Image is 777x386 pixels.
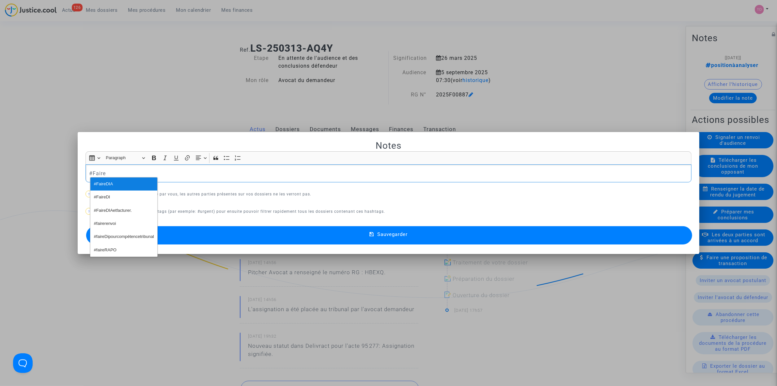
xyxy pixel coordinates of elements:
span: #faireRAPO [94,245,117,255]
div: Editor toolbar [85,151,692,164]
span: #FaireDI [94,193,110,202]
span: ? [88,210,90,213]
p: Vous pouvez utiliser des hashtags (par exemple: #urgent) pour ensuite pouvoir filtrer rapidement ... [85,208,692,216]
button: Paragraph [103,153,148,163]
span: #FaireDIA [94,179,113,189]
button: #fairerenvoi [90,217,157,230]
span: #fairerenvoi [94,219,116,228]
button: #FaireDIAetfacturer. [90,204,157,217]
p: Ces notes ne sont visibles que par vous, les autres parties présentes sur vos dossiers ne les ver... [85,190,692,198]
button: #faireDipourcompétencetribunal [90,230,157,243]
p: #Faire [89,169,688,177]
button: Sauvegarder [86,226,692,244]
span: Sauvegarder [377,231,408,237]
span: ? [88,193,90,196]
button: #FaireDI [90,191,157,204]
span: #faireDipourcompétencetribunal [94,232,154,242]
div: Rich Text Editor, main [85,164,692,183]
span: #FaireDIAetfacturer. [94,206,132,215]
button: #faireRAPO [90,243,157,257]
span: Paragraph [106,154,140,162]
button: #FaireDIA [90,177,157,191]
h2: Notes [85,140,692,151]
iframe: Help Scout Beacon - Open [13,353,33,373]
